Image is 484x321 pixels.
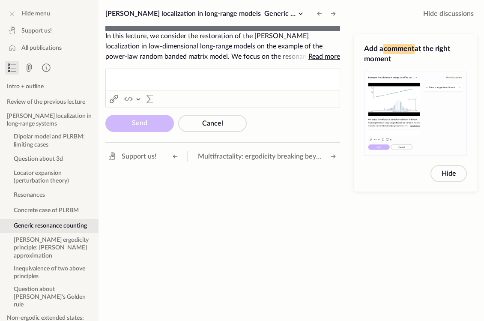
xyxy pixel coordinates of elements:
button: [PERSON_NAME] localization in long-range modelsGeneric resonance counting [102,7,309,21]
span: [PERSON_NAME] localization in long-range models [105,10,261,17]
span: Send [132,120,147,126]
span: Support us! [21,27,52,35]
span: All publications [21,44,62,52]
span: Cancel [202,120,223,127]
button: Multifractality: ergodicity breaking beyond localization [194,150,340,163]
button: Hide [430,165,467,182]
h3: Add a at the right moment [364,44,467,64]
span: Read more [308,53,340,60]
button: Cancel [178,115,247,132]
span: Multifractality: ergodicity breaking beyond localization [198,151,324,162]
span: Generic resonance counting [264,10,350,17]
span: In this lecture, we consider the restoration of the [PERSON_NAME] localization in low-dimensional... [105,31,340,62]
span: Hide menu [21,9,50,18]
button: Send [105,115,174,132]
span: Support us! [122,151,156,162]
span: Hide discussions [423,9,474,19]
a: Support us! [104,150,160,163]
span: comment [383,44,415,54]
